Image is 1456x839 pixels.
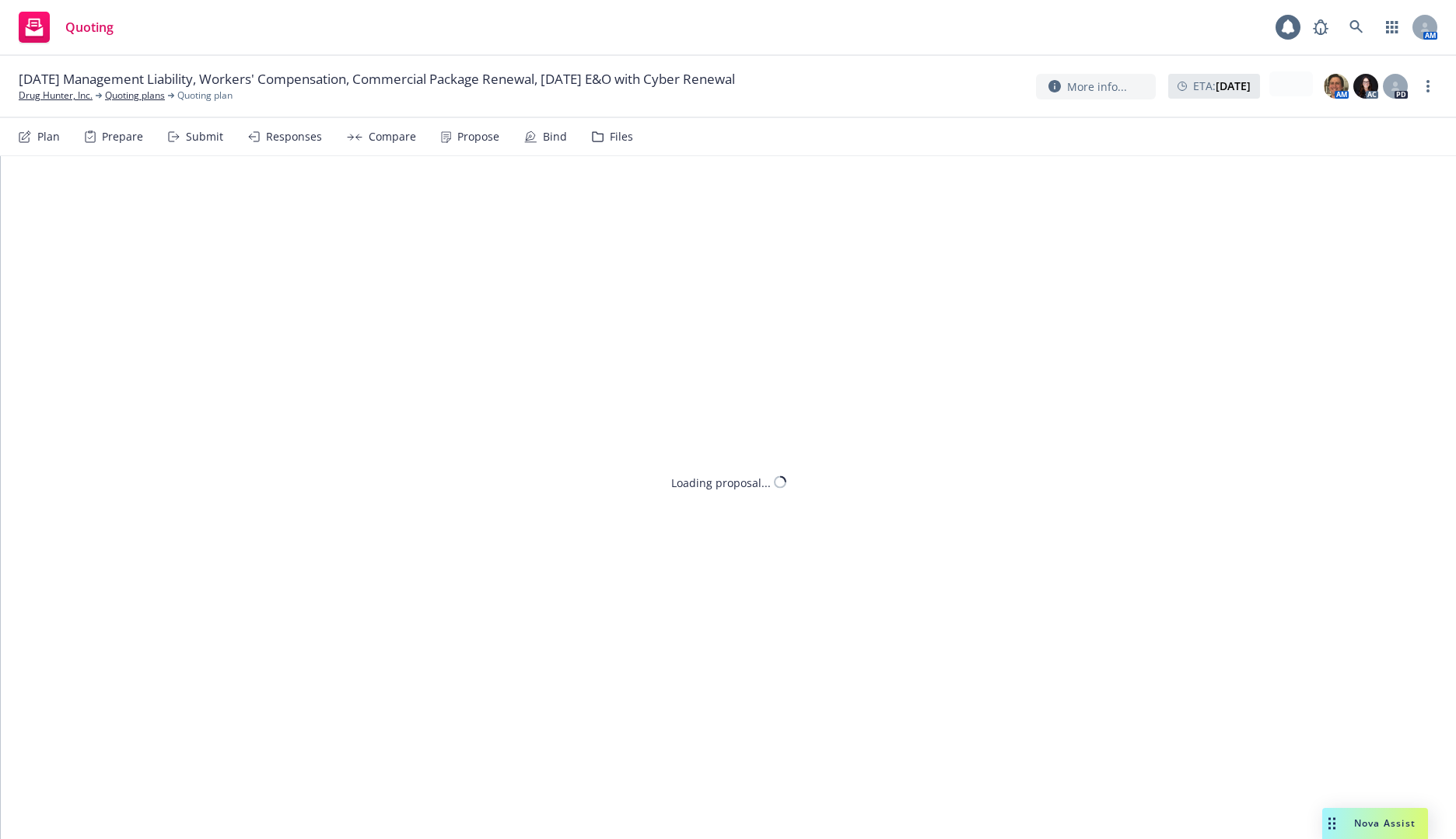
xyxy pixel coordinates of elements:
div: Compare [369,131,416,143]
a: Switch app [1377,12,1408,43]
div: Bind [543,131,567,143]
span: [DATE] Management Liability, Workers' Compensation, Commercial Package Renewal, [DATE] E&O with C... [19,70,735,89]
div: Submit [186,131,223,143]
a: more [1419,77,1437,96]
div: Propose [457,131,499,143]
button: More info... [1036,74,1156,99]
a: Quoting plans [105,89,165,103]
a: Search [1341,12,1372,43]
div: Files [610,131,633,143]
img: photo [1324,74,1349,99]
img: photo [1353,74,1378,99]
a: Drug Hunter, Inc. [19,89,93,103]
button: Nova Assist [1322,808,1428,839]
strong: [DATE] [1216,78,1251,93]
a: Report a Bug [1305,12,1336,43]
span: Nova Assist [1354,816,1416,830]
span: ETA : [1193,78,1251,94]
div: Drag to move [1322,808,1342,839]
div: Prepare [102,131,143,143]
div: Responses [266,131,322,143]
div: Loading proposal... [671,474,771,490]
span: More info... [1067,78,1127,95]
div: Plan [37,131,60,143]
span: Quoting plan [177,89,233,103]
a: Quoting [12,5,120,49]
span: Quoting [65,21,114,33]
